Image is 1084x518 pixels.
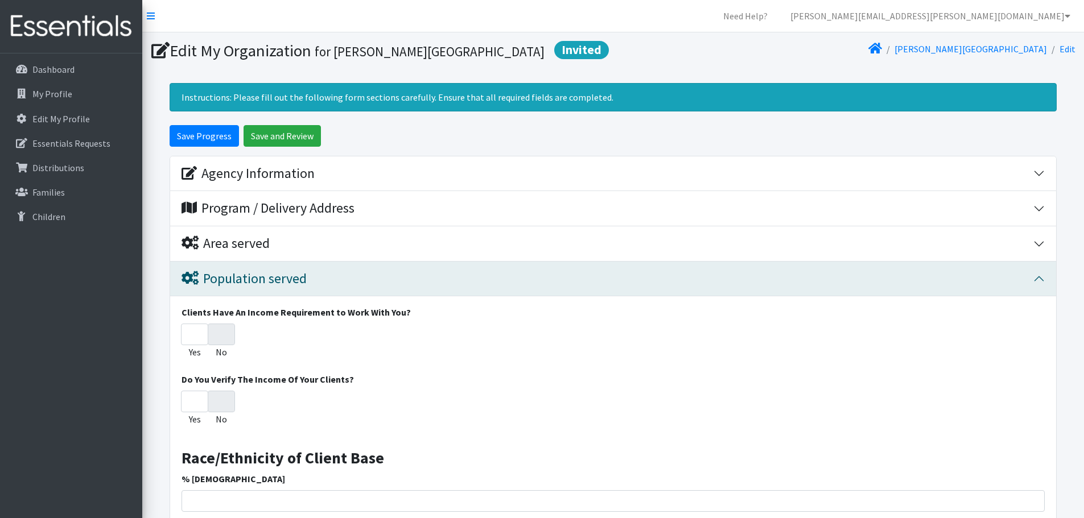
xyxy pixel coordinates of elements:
div: Area served [182,235,270,252]
a: Essentials Requests [5,132,138,155]
div: Program / Delivery Address [182,200,355,217]
label: Yes [189,412,201,426]
a: Edit [1060,43,1075,55]
div: Agency Information [182,165,315,182]
div: Instructions: Please fill out the following form sections carefully. Ensure that all required fie... [170,83,1057,111]
button: Program / Delivery Address [170,191,1056,226]
label: No [216,412,227,426]
p: My Profile [32,88,72,100]
label: Do You Verify The Income Of Your Clients? [182,372,354,386]
button: Population served [170,262,1056,296]
p: Children [32,211,65,222]
strong: Race/Ethnicity of Client Base [182,447,384,468]
p: Dashboard [32,64,75,75]
a: My Profile [5,82,138,105]
p: Edit My Profile [32,113,90,125]
button: Area served [170,226,1056,261]
img: HumanEssentials [5,7,138,45]
a: Dashboard [5,58,138,81]
a: Need Help? [714,5,777,27]
input: Save Progress [170,125,239,147]
label: No [216,345,227,359]
label: Clients Have An Income Requirement to Work With You? [182,305,411,319]
p: Essentials Requests [32,138,110,149]
h1: Edit My Organization [151,41,609,61]
small: for [PERSON_NAME][GEOGRAPHIC_DATA] [315,43,545,60]
div: Population served [182,271,307,287]
a: Distributions [5,156,138,179]
a: Children [5,205,138,228]
a: Families [5,181,138,204]
span: Invited [554,41,609,59]
p: Distributions [32,162,84,173]
label: % [DEMOGRAPHIC_DATA] [182,472,285,486]
a: [PERSON_NAME][EMAIL_ADDRESS][PERSON_NAME][DOMAIN_NAME] [781,5,1079,27]
a: [PERSON_NAME][GEOGRAPHIC_DATA] [895,43,1047,55]
p: Families [32,187,65,198]
label: Yes [189,345,201,359]
a: Edit My Profile [5,107,138,130]
button: Agency Information [170,156,1056,191]
input: Save and Review [244,125,321,147]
